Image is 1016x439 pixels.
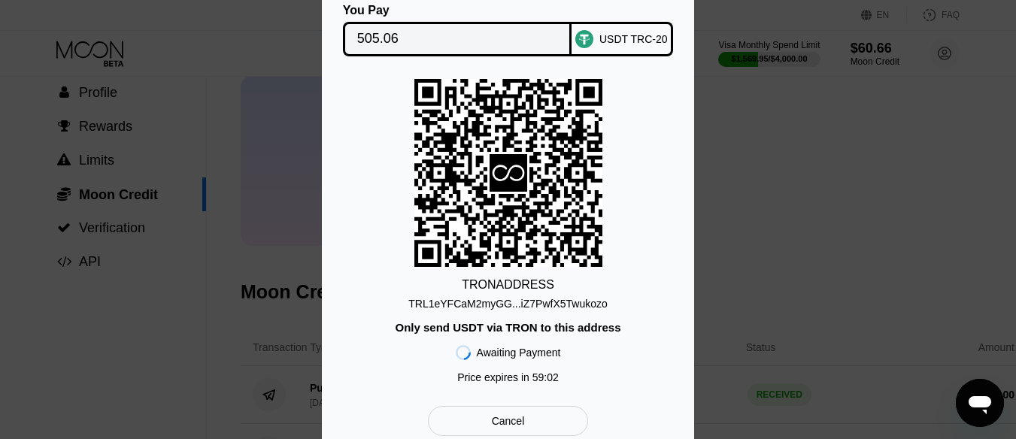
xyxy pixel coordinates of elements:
div: Price expires in [457,371,559,383]
span: 59 : 02 [532,371,559,383]
div: TRL1eYFCaM2myGG...iZ7PwfX5Twukozo [408,298,608,310]
div: USDT TRC-20 [599,33,668,45]
div: Awaiting Payment [477,347,561,359]
div: TRON ADDRESS [462,278,554,292]
iframe: Button to launch messaging window [956,379,1004,427]
div: TRL1eYFCaM2myGG...iZ7PwfX5Twukozo [408,292,608,310]
div: Cancel [492,414,525,428]
div: Only send USDT via TRON to this address [395,321,620,334]
div: You PayUSDT TRC-20 [344,4,672,56]
div: Cancel [428,406,588,436]
div: You Pay [343,4,572,17]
